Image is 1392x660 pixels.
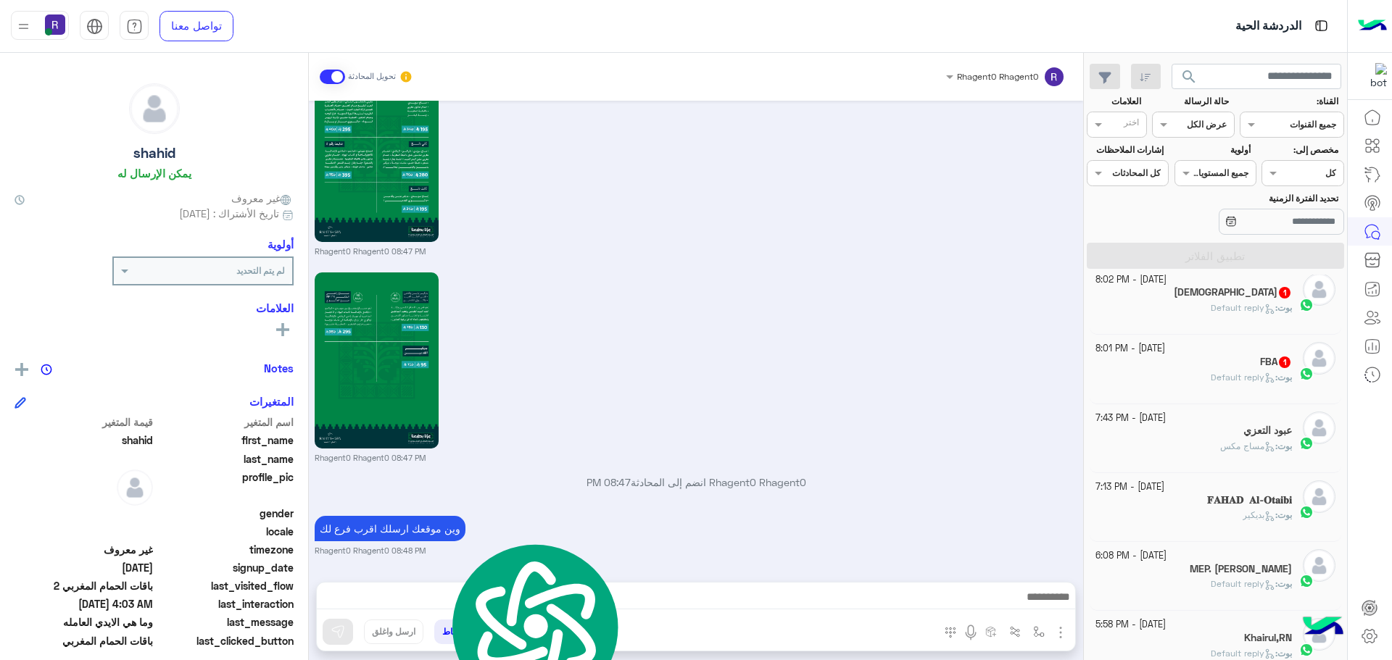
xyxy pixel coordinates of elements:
img: 2KfZhNmK2YjZhSDYp9mE2YjYt9mG2YotMDMuanBn.jpg [315,272,439,448]
span: بوت [1277,440,1292,451]
small: [DATE] - 8:02 PM [1095,273,1167,287]
b: : [1275,578,1292,589]
img: create order [985,626,997,638]
b: : [1275,648,1292,659]
span: shahid [14,433,153,448]
img: WhatsApp [1299,643,1314,657]
small: Rhagent0 Rhagent0 08:48 PM [315,545,426,556]
span: search [1180,68,1198,85]
span: غير معروف [231,191,294,206]
img: tab [126,18,143,35]
img: WhatsApp [1299,505,1314,519]
span: باقات الحمام المغربي 2 [14,578,153,593]
small: Rhagent0 Rhagent0 08:47 PM [315,452,426,464]
h6: العلامات [14,301,294,314]
img: defaultAdmin.png [1303,480,1335,513]
label: أولوية [1176,143,1251,156]
label: حالة الرسالة [1154,95,1229,108]
img: send attachment [1052,624,1069,641]
p: 24/9/2025, 8:48 PM [315,516,465,541]
h6: يمكن الإرسال له [117,167,191,180]
span: غير معروف [14,542,153,557]
small: [DATE] - 7:43 PM [1095,412,1166,425]
h5: 𝐅𝐀𝐇𝐀𝐃 ‏ 𝐀𝐥-𝐎𝐭𝐚𝐢𝐛𝐢 [1207,494,1292,506]
button: تطبيق الفلاتر [1087,243,1344,269]
button: create order [979,619,1003,643]
label: مخصص إلى: [1264,143,1338,156]
h6: المتغيرات [249,395,294,408]
img: 322853014244696 [1361,63,1387,89]
span: بوت [1277,578,1292,589]
img: notes [41,364,52,375]
img: Logo [1358,11,1387,41]
img: tab [1312,17,1330,35]
span: null [14,506,153,521]
span: profile_pic [156,469,294,503]
img: make a call [945,627,956,638]
span: Default reply [1211,578,1275,589]
span: قيمة المتغير [14,414,153,430]
small: [DATE] - 5:58 PM [1095,618,1166,632]
button: Trigger scenario [1003,619,1027,643]
span: Default reply [1211,648,1275,659]
button: إسقاط [434,619,475,644]
small: Rhagent0 Rhagent0 08:47 PM [315,246,426,257]
small: [DATE] - 7:13 PM [1095,480,1164,494]
a: تواصل معنا [159,11,233,41]
span: Default reply [1211,372,1275,383]
label: العلامات [1088,95,1141,108]
img: profile [14,17,33,35]
label: إشارات الملاحظات [1088,143,1163,156]
span: 2025-09-24T01:03:28.87Z [14,596,153,611]
img: WhatsApp [1299,436,1314,451]
img: defaultAdmin.png [1303,549,1335,582]
span: بديكير [1243,509,1275,520]
b: : [1275,372,1292,383]
span: 08:47 PM [587,476,631,488]
label: تحديد الفترة الزمنية [1176,192,1338,205]
span: locale [156,524,294,539]
img: select flow [1033,626,1045,638]
img: WhatsApp [1299,574,1314,588]
b: : [1275,509,1292,520]
span: بوت [1277,648,1292,659]
img: defaultAdmin.png [130,84,179,133]
h5: Mohammed [1174,286,1292,298]
span: Default reply [1211,302,1275,313]
img: Trigger scenario [1009,626,1021,638]
b: : [1275,440,1292,451]
img: defaultAdmin.png [1303,342,1335,375]
h5: عبود التعزي [1243,425,1292,437]
small: تحويل المحادثة [348,71,396,83]
img: hulul-logo.png [1298,602,1348,653]
h6: Notes [264,362,294,375]
span: بوت [1277,372,1292,383]
p: الدردشة الحية [1235,17,1301,36]
small: [DATE] - 6:08 PM [1095,549,1167,563]
img: add [15,363,28,376]
span: last_clicked_button [156,633,294,648]
a: tab [120,11,149,41]
span: null [14,524,153,539]
span: 1 [1279,287,1290,298]
span: باقات الحمام المغربي [14,633,153,648]
b: لم يتم التحديد [236,265,285,276]
img: 2KfZhNmK2YjZhSDYp9mE2YjYt9mG2YotMDUuanBn.jpg [315,66,439,242]
img: defaultAdmin.png [117,469,153,506]
span: last_name [156,451,294,467]
span: last_visited_flow [156,578,294,593]
img: tab [86,18,103,35]
span: gender [156,506,294,521]
button: ارسل واغلق [364,619,423,644]
h5: Khairul,RN [1244,632,1292,644]
span: 1 [1279,356,1290,368]
span: بوت [1277,509,1292,520]
label: القناة: [1242,95,1339,108]
img: send message [331,625,345,639]
img: defaultAdmin.png [1303,273,1335,306]
h5: shahid [133,145,175,162]
img: defaultAdmin.png [1303,412,1335,444]
span: مساج مكس [1220,440,1275,451]
p: Rhagent0 Rhagent0 انضم إلى المحادثة [315,475,1078,490]
span: last_interaction [156,596,294,611]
